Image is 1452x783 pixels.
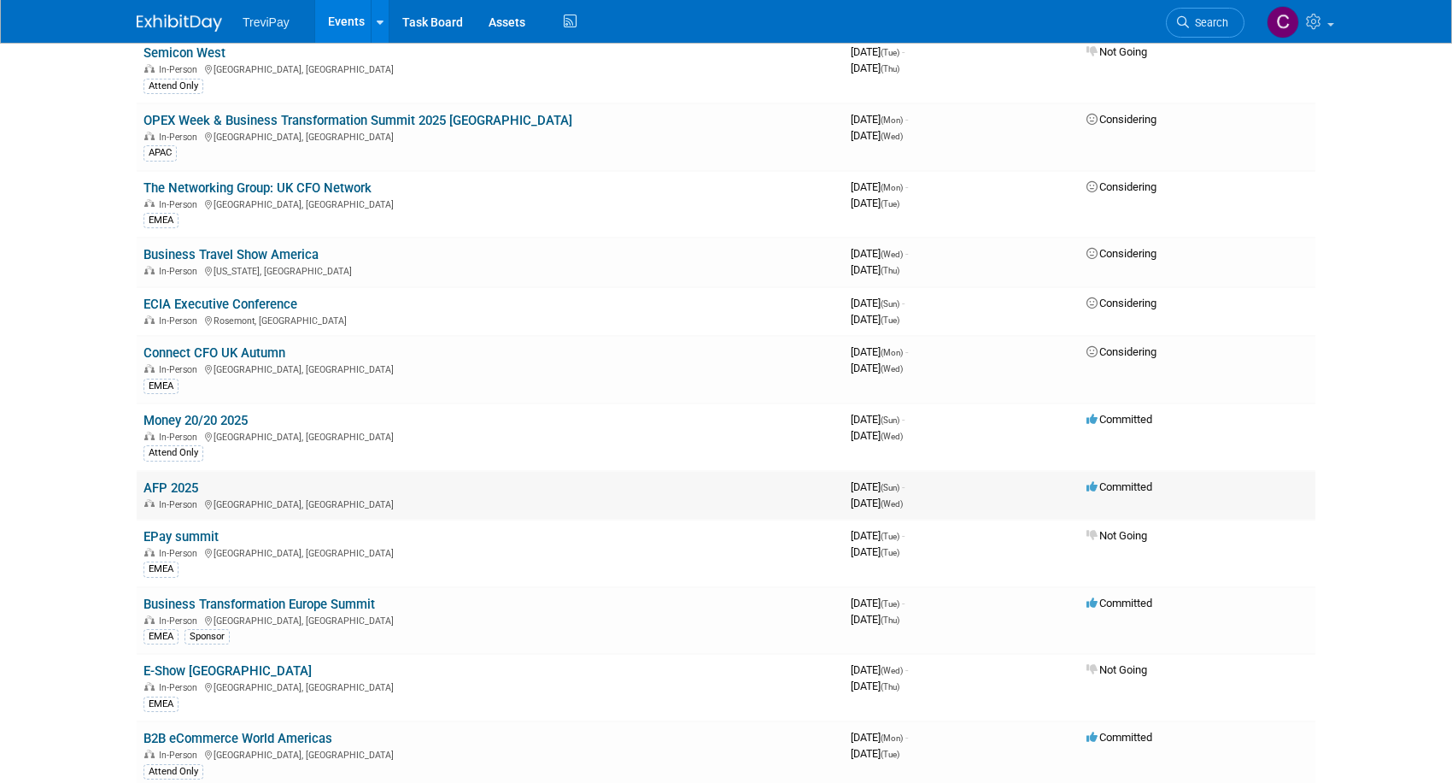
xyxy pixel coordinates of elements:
span: [DATE] [851,45,905,58]
span: Considering [1086,297,1156,309]
div: [GEOGRAPHIC_DATA], [GEOGRAPHIC_DATA] [143,747,837,761]
span: (Sun) [881,483,899,492]
span: Search [1189,16,1228,29]
span: (Thu) [881,64,899,74]
span: Considering [1086,345,1156,358]
span: In-Person [159,132,202,143]
span: [DATE] [851,62,899,74]
span: In-Person [159,750,202,761]
span: (Sun) [881,299,899,309]
a: EPay summit [143,529,219,545]
span: (Mon) [881,348,903,357]
a: E-Show [GEOGRAPHIC_DATA] [143,663,312,679]
span: (Wed) [881,432,903,441]
span: [DATE] [851,297,905,309]
span: (Thu) [881,615,899,625]
span: (Wed) [881,132,903,141]
div: EMEA [143,562,179,577]
span: Considering [1086,247,1156,260]
span: [DATE] [851,313,899,326]
div: [GEOGRAPHIC_DATA], [GEOGRAPHIC_DATA] [143,680,837,693]
div: EMEA [143,629,179,645]
span: In-Person [159,64,202,75]
img: In-Person Event [144,199,155,208]
span: - [902,297,905,309]
span: [DATE] [851,731,908,744]
img: In-Person Event [144,682,155,691]
img: In-Person Event [144,615,155,624]
div: [GEOGRAPHIC_DATA], [GEOGRAPHIC_DATA] [143,62,837,75]
div: EMEA [143,697,179,712]
a: Money 20/20 2025 [143,413,248,428]
span: - [905,113,908,126]
div: Attend Only [143,445,203,461]
img: In-Person Event [144,364,155,373]
span: - [905,731,908,744]
span: [DATE] [851,529,905,542]
span: Committed [1086,597,1152,609]
span: In-Person [159,615,202,627]
div: [GEOGRAPHIC_DATA], [GEOGRAPHIC_DATA] [143,613,837,627]
span: (Mon) [881,115,903,125]
span: Not Going [1086,663,1147,676]
div: Attend Only [143,764,203,780]
span: In-Person [159,548,202,559]
div: [GEOGRAPHIC_DATA], [GEOGRAPHIC_DATA] [143,362,837,375]
div: [GEOGRAPHIC_DATA], [GEOGRAPHIC_DATA] [143,497,837,510]
div: [GEOGRAPHIC_DATA], [GEOGRAPHIC_DATA] [143,429,837,443]
span: - [905,345,908,358]
img: In-Person Event [144,315,155,324]
span: [DATE] [851,613,899,626]
span: - [905,663,908,676]
span: [DATE] [851,747,899,760]
span: [DATE] [851,180,908,193]
span: Committed [1086,413,1152,426]
span: [DATE] [851,429,903,442]
span: (Wed) [881,499,903,509]
span: In-Person [159,266,202,277]
span: In-Person [159,199,202,210]
a: Business Travel Show America [143,247,319,262]
span: Considering [1086,180,1156,193]
span: Committed [1086,731,1152,744]
span: - [902,597,905,609]
div: Sponsor [184,629,230,645]
img: In-Person Event [144,64,155,73]
span: Committed [1086,480,1152,493]
span: - [905,180,908,193]
span: (Tue) [881,548,899,557]
img: In-Person Event [144,432,155,440]
span: [DATE] [851,480,905,493]
a: Search [1166,8,1244,38]
span: (Tue) [881,48,899,57]
div: Rosemont, [GEOGRAPHIC_DATA] [143,313,837,327]
img: ExhibitDay [137,15,222,32]
a: ECIA Executive Conference [143,297,297,312]
div: EMEA [143,213,179,228]
span: In-Person [159,682,202,693]
a: AFP 2025 [143,480,198,496]
span: In-Person [159,432,202,443]
span: [DATE] [851,597,905,609]
div: [US_STATE], [GEOGRAPHIC_DATA] [143,263,837,277]
span: (Wed) [881,666,903,675]
span: Not Going [1086,45,1147,58]
span: (Wed) [881,364,903,374]
span: (Tue) [881,750,899,759]
span: - [902,529,905,542]
span: (Thu) [881,266,899,275]
span: - [902,480,905,493]
span: [DATE] [851,197,899,209]
div: [GEOGRAPHIC_DATA], [GEOGRAPHIC_DATA] [143,545,837,559]
span: Considering [1086,113,1156,126]
span: (Tue) [881,599,899,609]
div: [GEOGRAPHIC_DATA], [GEOGRAPHIC_DATA] [143,129,837,143]
span: (Mon) [881,183,903,192]
span: (Mon) [881,733,903,743]
span: TreviPay [243,15,290,29]
span: (Tue) [881,199,899,209]
span: [DATE] [851,345,908,358]
span: [DATE] [851,663,908,676]
span: - [902,413,905,426]
span: (Tue) [881,532,899,541]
